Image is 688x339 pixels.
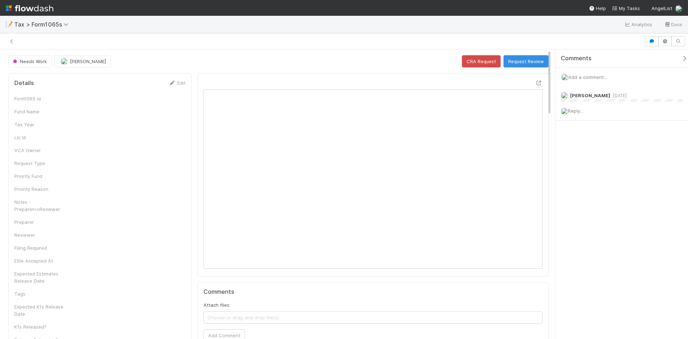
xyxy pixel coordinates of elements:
div: Help [589,5,606,12]
span: AngelList [651,5,672,11]
div: Expected K1s Release Date [14,303,68,317]
img: avatar_45ea4894-10ca-450f-982d-dabe3bd75b0b.png [561,92,568,99]
a: Edit [169,80,186,86]
img: avatar_e41e7ae5-e7d9-4d8d-9f56-31b0d7a2f4fd.png [561,108,568,115]
div: Llc Id [14,134,68,141]
a: My Tasks [612,5,640,12]
div: Tags [14,290,68,297]
img: avatar_e41e7ae5-e7d9-4d8d-9f56-31b0d7a2f4fd.png [675,5,682,12]
div: Tax Year [14,121,68,128]
div: Preparer [14,218,68,226]
div: Reviewer [14,231,68,239]
div: Filing Required [14,244,68,251]
span: Comments [561,55,592,62]
span: [PERSON_NAME] [70,58,106,64]
span: Choose or drag and drop file(s) [204,312,542,323]
span: [DATE] [610,93,627,98]
span: [PERSON_NAME] [570,93,610,98]
div: K1s Released? [14,323,68,330]
span: Tax > Form1065s [14,21,72,28]
button: [PERSON_NAME] [54,55,111,67]
button: CRA Request [462,55,501,67]
img: avatar_e41e7ae5-e7d9-4d8d-9f56-31b0d7a2f4fd.png [561,74,568,81]
h5: Details [14,80,34,87]
div: Request Type [14,160,68,167]
div: Fund Name [14,108,68,115]
img: avatar_e41e7ae5-e7d9-4d8d-9f56-31b0d7a2f4fd.png [61,58,68,65]
div: Priority Fund [14,173,68,180]
h5: Comments [204,288,543,296]
button: Request Review [503,55,549,67]
a: Analytics [624,20,653,29]
div: Efile Accepted At [14,257,68,264]
span: Reply... [568,108,583,114]
label: Attach files: [204,301,230,309]
span: Add a comment... [568,74,607,80]
a: Docs [664,20,682,29]
div: Expected Estimates Release Date [14,270,68,284]
div: Notes - Preparer<>Reviewer [14,198,68,213]
span: 📝 [6,21,13,27]
img: logo-inverted-e16ddd16eac7371096b0.svg [6,2,53,14]
div: Priority Reason [14,185,68,193]
div: Form1065 Id [14,95,68,102]
div: VCA Owner [14,147,68,154]
span: My Tasks [612,5,640,11]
